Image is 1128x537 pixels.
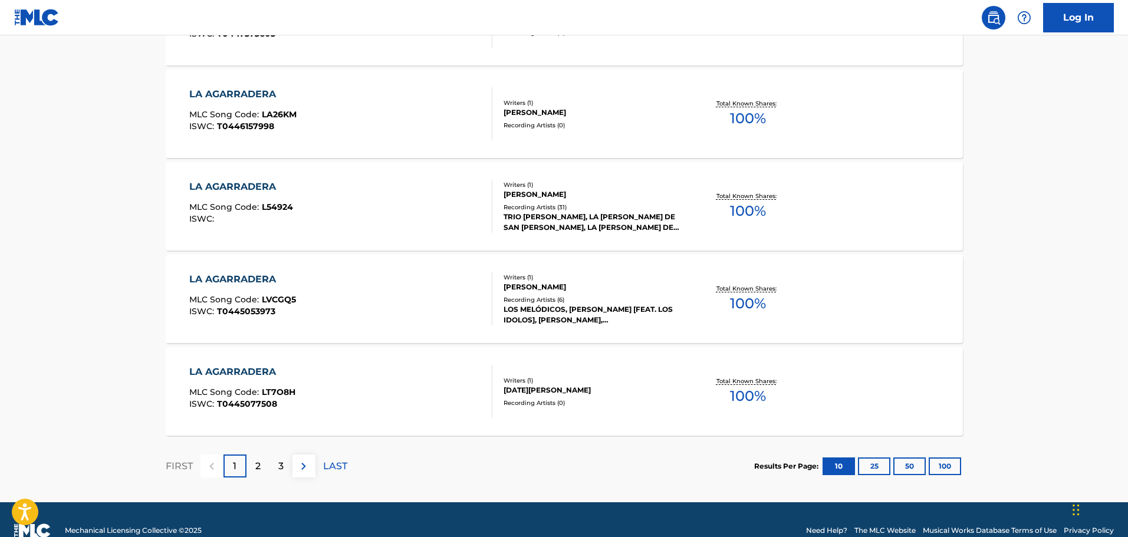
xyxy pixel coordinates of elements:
div: Drag [1073,492,1080,528]
div: [PERSON_NAME] [504,282,682,292]
a: Public Search [982,6,1005,29]
div: Writers ( 1 ) [504,98,682,107]
span: 100 % [730,200,766,222]
div: Writers ( 1 ) [504,273,682,282]
div: Recording Artists ( 0 ) [504,398,682,407]
div: [DATE][PERSON_NAME] [504,385,682,396]
img: right [297,459,311,473]
p: LAST [323,459,347,473]
p: Total Known Shares: [716,377,780,386]
span: LVCGQ5 [262,294,296,305]
p: 2 [255,459,261,473]
span: 100 % [730,293,766,314]
a: LA AGARRADERAMLC Song Code:LT7O8HISWC:T0445077508Writers (1)[DATE][PERSON_NAME]Recording Artists ... [166,347,963,436]
span: T0446157998 [217,121,274,131]
a: Musical Works Database Terms of Use [923,525,1057,536]
img: search [986,11,1001,25]
span: MLC Song Code : [189,294,262,305]
div: LA AGARRADERA [189,365,295,379]
div: LA AGARRADERA [189,87,297,101]
button: 100 [929,457,961,475]
button: 10 [823,457,855,475]
div: Writers ( 1 ) [504,180,682,189]
span: T0445053973 [217,306,275,317]
div: [PERSON_NAME] [504,107,682,118]
div: LOS MELÓDICOS, [PERSON_NAME] [FEAT. LOS IDOLOS], [PERSON_NAME], [PERSON_NAME],LOS IDOLOS, [PERSON... [504,304,682,325]
a: Need Help? [806,525,847,536]
a: LA AGARRADERAMLC Song Code:L54924ISWC:Writers (1)[PERSON_NAME]Recording Artists (31)TRIO [PERSON_... [166,162,963,251]
div: Recording Artists ( 0 ) [504,121,682,130]
span: ISWC : [189,306,217,317]
div: LA AGARRADERA [189,272,296,286]
iframe: Chat Widget [1069,480,1128,537]
span: ISWC : [189,398,217,409]
a: LA AGARRADERAMLC Song Code:LVCGQ5ISWC:T0445053973Writers (1)[PERSON_NAME]Recording Artists (6)LOS... [166,255,963,343]
div: TRIO [PERSON_NAME], LA [PERSON_NAME] DE SAN [PERSON_NAME], LA [PERSON_NAME] DE [GEOGRAPHIC_DATA][... [504,212,682,233]
span: MLC Song Code : [189,387,262,397]
p: Total Known Shares: [716,284,780,293]
span: LA26KM [262,109,297,120]
button: 50 [893,457,926,475]
p: 3 [278,459,284,473]
span: Mechanical Licensing Collective © 2025 [65,525,202,536]
span: L54924 [262,202,293,212]
p: FIRST [166,459,193,473]
a: Privacy Policy [1064,525,1114,536]
div: Writers ( 1 ) [504,376,682,385]
p: Results Per Page: [754,461,821,472]
span: 100 % [730,108,766,129]
p: Total Known Shares: [716,99,780,108]
div: Help [1012,6,1036,29]
span: MLC Song Code : [189,202,262,212]
a: Log In [1043,3,1114,32]
span: 100 % [730,386,766,407]
a: The MLC Website [854,525,916,536]
span: ISWC : [189,213,217,224]
button: 25 [858,457,890,475]
div: Recording Artists ( 6 ) [504,295,682,304]
p: Total Known Shares: [716,192,780,200]
img: help [1017,11,1031,25]
span: T0445077508 [217,398,277,409]
div: Recording Artists ( 31 ) [504,203,682,212]
p: 1 [233,459,236,473]
span: MLC Song Code : [189,109,262,120]
span: ISWC : [189,121,217,131]
div: LA AGARRADERA [189,180,293,194]
span: LT7O8H [262,387,295,397]
div: [PERSON_NAME] [504,189,682,200]
img: MLC Logo [14,9,60,26]
a: LA AGARRADERAMLC Song Code:LA26KMISWC:T0446157998Writers (1)[PERSON_NAME]Recording Artists (0)Tot... [166,70,963,158]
